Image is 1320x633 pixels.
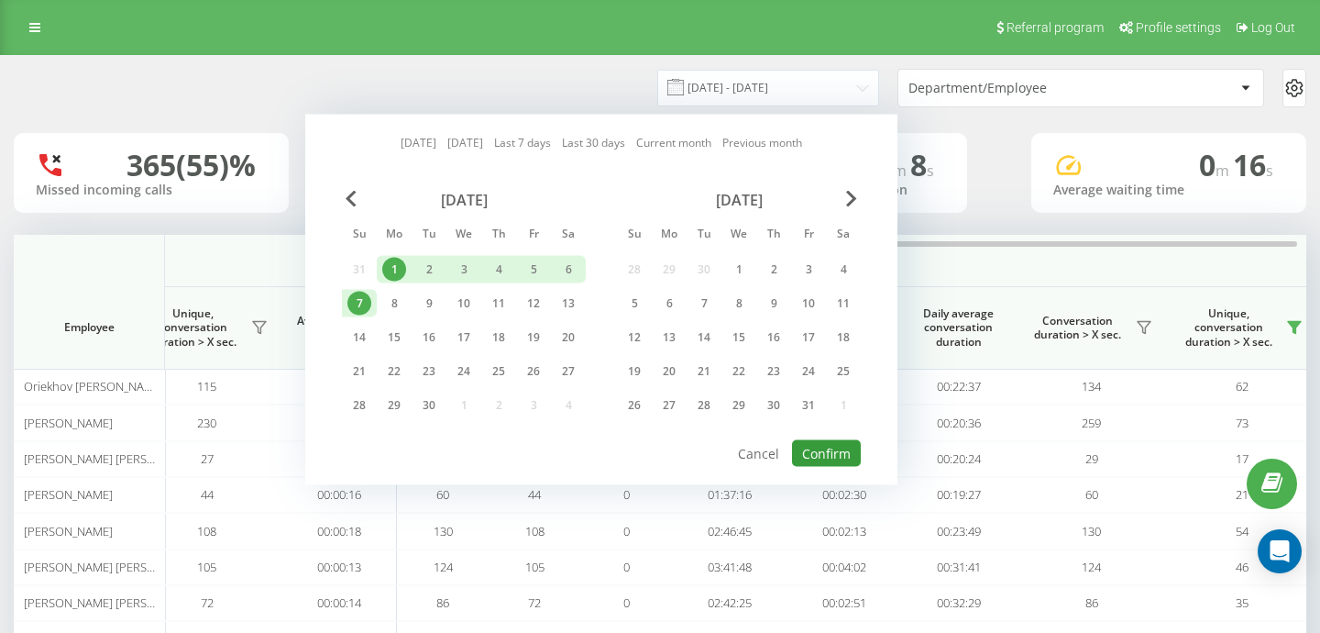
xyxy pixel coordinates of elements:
div: Sun Sep 7, 2025 [342,290,377,317]
button: Confirm [792,440,861,467]
td: 00:02:51 [786,585,901,621]
div: 3 [452,258,476,282]
td: 00:00:17 [282,369,397,405]
div: Mon Oct 6, 2025 [652,290,687,317]
div: 30 [762,394,786,417]
span: 134 [1082,378,1101,394]
div: 365 (55)% [126,148,256,183]
div: 2 [417,258,441,282]
td: 00:00:18 [282,513,397,549]
div: Thu Oct 9, 2025 [756,290,791,317]
div: 5 [622,292,646,316]
div: Wed Oct 22, 2025 [721,358,756,385]
span: 130 [1082,523,1101,539]
div: Mon Sep 15, 2025 [377,324,412,351]
div: Wed Oct 15, 2025 [721,324,756,351]
div: Sat Sep 20, 2025 [551,324,586,351]
div: Wed Oct 29, 2025 [721,392,756,419]
div: [DATE] [617,191,861,209]
div: 14 [692,326,716,350]
td: 00:31:41 [901,550,1016,585]
a: Previous month [722,134,802,151]
div: Sat Oct 11, 2025 [826,290,861,317]
div: Wed Sep 10, 2025 [446,290,481,317]
div: 12 [622,326,646,350]
div: Thu Sep 11, 2025 [481,290,516,317]
span: [PERSON_NAME] [PERSON_NAME] [24,559,204,575]
div: 24 [452,360,476,383]
a: Current month [636,134,711,151]
div: Tue Oct 28, 2025 [687,392,721,419]
span: Unique, conversation duration > Х sec. [140,306,246,350]
span: 0 [623,486,630,503]
div: Mon Sep 1, 2025 [377,256,412,283]
div: 28 [692,394,716,417]
div: 22 [382,360,406,383]
div: 14 [347,326,371,350]
abbr: Saturday [830,222,857,250]
td: 00:23:49 [901,513,1016,549]
div: Sun Sep 14, 2025 [342,324,377,351]
div: Fri Sep 12, 2025 [516,290,551,317]
a: Last 30 days [562,134,625,151]
div: 7 [347,292,371,316]
abbr: Sunday [621,222,648,250]
div: Wed Sep 24, 2025 [446,358,481,385]
div: Tue Oct 14, 2025 [687,324,721,351]
div: Mon Oct 20, 2025 [652,358,687,385]
div: Tue Sep 9, 2025 [412,290,446,317]
div: 5 [522,258,545,282]
div: Mon Sep 22, 2025 [377,358,412,385]
span: Employee [29,320,148,335]
span: Conversation duration > Х sec. [1025,314,1130,342]
span: [PERSON_NAME] [24,486,113,503]
span: 86 [1085,594,1098,611]
span: 108 [197,523,216,539]
span: Oriekhov [PERSON_NAME] CC [24,378,181,394]
span: Next Month [846,191,857,207]
div: 12 [522,292,545,316]
span: Previous Month [346,191,357,207]
div: Mon Oct 13, 2025 [652,324,687,351]
div: Fri Oct 24, 2025 [791,358,826,385]
div: Mon Sep 29, 2025 [377,392,412,419]
div: 21 [692,360,716,383]
div: Sun Oct 12, 2025 [617,324,652,351]
div: Fri Sep 26, 2025 [516,358,551,385]
span: 0 [623,594,630,611]
div: Thu Oct 2, 2025 [756,256,791,283]
span: m [893,161,910,181]
div: Fri Oct 31, 2025 [791,392,826,419]
div: 10 [452,292,476,316]
div: Fri Sep 5, 2025 [516,256,551,283]
div: Sun Sep 21, 2025 [342,358,377,385]
div: 24 [797,360,820,383]
td: 00:02:30 [786,477,901,513]
span: 0 [1199,145,1233,184]
span: 0 [623,559,630,575]
span: Referral program [1006,20,1104,35]
span: 44 [201,486,214,503]
span: s [1266,161,1273,181]
td: 00:00:16 [282,477,397,513]
td: 00:04:02 [786,550,901,585]
div: Wed Oct 1, 2025 [721,256,756,283]
div: 11 [831,292,855,316]
span: m [1215,161,1233,181]
span: 259 [1082,415,1101,431]
div: 17 [797,326,820,350]
div: 15 [727,326,751,350]
div: 21 [347,360,371,383]
div: 23 [417,360,441,383]
span: 0 [623,523,630,539]
td: 02:46:45 [672,513,786,549]
span: 44 [528,486,541,503]
div: 16 [762,326,786,350]
span: 27 [201,450,214,467]
div: Sun Oct 19, 2025 [617,358,652,385]
abbr: Wednesday [450,222,478,250]
span: Average waiting time [296,314,382,342]
span: Daily average conversation duration [915,306,1002,350]
div: Sun Oct 26, 2025 [617,392,652,419]
span: 46 [1236,559,1248,575]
